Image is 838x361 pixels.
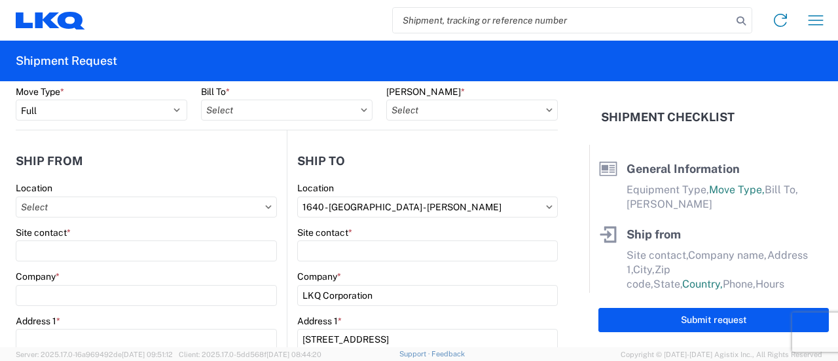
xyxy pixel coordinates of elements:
h2: Shipment Checklist [601,109,735,125]
input: Select [16,197,277,218]
span: Hours to [652,292,693,305]
span: State, [653,278,682,290]
span: Copyright © [DATE]-[DATE] Agistix Inc., All Rights Reserved [621,349,822,360]
span: Move Type, [709,183,765,196]
span: Company name, [688,249,767,261]
a: Support [399,350,432,358]
label: Site contact [16,227,71,238]
button: Submit request [598,308,829,332]
input: Select [386,100,558,121]
a: Feedback [431,350,465,358]
span: General Information [627,162,740,176]
label: Company [297,271,341,282]
span: Site contact, [627,249,688,261]
input: Shipment, tracking or reference number [393,8,732,33]
label: [PERSON_NAME] [386,86,465,98]
span: Server: 2025.17.0-16a969492de [16,351,173,358]
span: Phone, [723,278,756,290]
h2: Ship from [16,155,83,168]
span: [PERSON_NAME] [627,198,712,210]
label: Address 1 [297,315,342,327]
label: Address 1 [16,315,60,327]
h2: Ship to [297,155,345,168]
label: Move Type [16,86,64,98]
label: Location [297,182,334,194]
h2: Shipment Request [16,53,117,69]
span: Country, [682,278,723,290]
span: Equipment Type, [627,183,709,196]
input: Select [297,197,558,218]
span: Ship from [627,227,681,241]
label: Company [16,271,60,282]
label: Bill To [201,86,230,98]
span: Bill To, [765,183,798,196]
input: Select [201,100,373,121]
span: City, [633,263,655,276]
span: [DATE] 08:44:20 [266,351,321,358]
label: Site contact [297,227,352,238]
span: Client: 2025.17.0-5dd568f [179,351,321,358]
span: [DATE] 09:51:12 [122,351,173,358]
label: Location [16,182,52,194]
